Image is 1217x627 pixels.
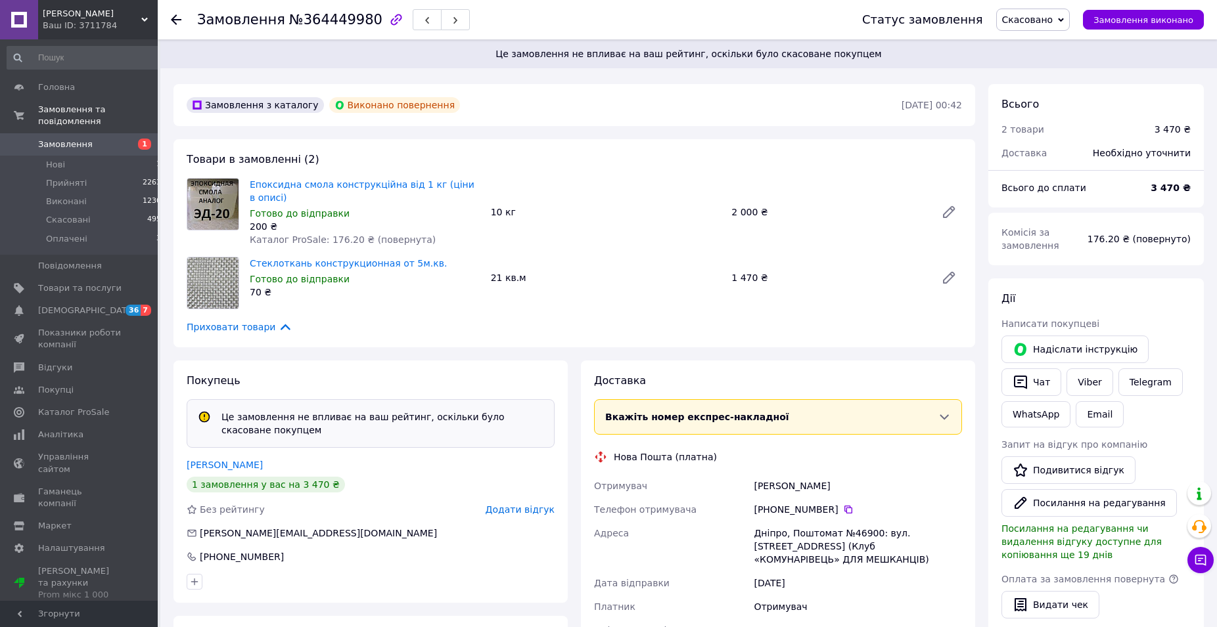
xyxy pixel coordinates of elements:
a: [PERSON_NAME] [187,460,263,470]
span: Посилання на редагування чи видалення відгуку доступне для копіювання ще 19 днів [1001,523,1162,560]
span: Оплата за замовлення повернута [1001,574,1165,584]
span: Готово до відправки [250,274,350,284]
img: Епоксидна смола конструкційна від 1 кг (ціни в описі) [187,179,239,230]
div: [PHONE_NUMBER] [198,550,285,563]
span: Телефон отримувача [594,504,697,515]
span: Гаманець компанії [38,486,122,509]
div: 1 замовлення у вас на 3 470 ₴ [187,477,345,492]
div: 10 кг [486,203,727,221]
div: [DATE] [751,571,965,595]
span: Аналітика [38,429,83,441]
span: Платник [594,601,635,612]
span: Скасовані [46,214,91,226]
div: 70 ₴ [250,286,480,299]
time: [DATE] 00:42 [902,100,962,110]
span: Прийняті [46,177,87,189]
button: Видати чек [1001,591,1099,618]
span: №364449980 [289,12,382,28]
div: Замовлення з каталогу [187,97,324,113]
span: [PERSON_NAME][EMAIL_ADDRESS][DOMAIN_NAME] [200,528,437,538]
div: Дніпро, Поштомат №46900: вул. [STREET_ADDRESS] (Клуб «КОМУНАРІВЕЦЬ» ДЛЯ МЕШКАНЦІВ) [751,521,965,571]
span: 7 [141,305,151,316]
div: 2 000 ₴ [726,203,930,221]
span: Це замовлення не впливає на ваш рейтинг, оскільки було скасоване покупцем [176,47,1201,60]
span: Додати відгук [486,504,555,515]
span: Товари в замовленні (2) [187,153,319,165]
button: Чат з покупцем [1187,547,1214,573]
span: 1230 [143,196,161,207]
div: 1 470 ₴ [726,269,930,287]
b: 3 470 ₴ [1151,183,1191,193]
span: Каталог ProSale: 176.20 ₴ (повернута) [250,234,436,245]
button: Посилання на редагування [1001,489,1177,517]
span: ФОП Стичук [43,8,141,20]
span: 36 [126,305,141,316]
a: Редагувати [936,199,962,225]
span: 176.20 ₴ (повернуто) [1088,234,1191,244]
span: 2 товари [1001,124,1044,135]
span: Управління сайтом [38,451,122,475]
span: Всього до сплати [1001,183,1086,193]
a: Епоксидна смола конструкційна від 1 кг (ціни в описі) [250,179,474,203]
span: Дата відправки [594,578,670,588]
span: Приховати товари [187,320,292,334]
div: Ваш ID: 3711784 [43,20,158,32]
div: Нова Пошта (платна) [610,450,720,464]
span: Отримувач [594,481,647,491]
span: Без рейтингу [200,504,265,515]
a: Telegram [1118,368,1183,396]
span: Вкажіть номер експрес-накладної [605,412,789,422]
div: Виконано повернення [329,97,461,113]
div: 21 кв.м [486,269,727,287]
img: Стеклоткань конструкционная от 5м.кв. [187,257,239,309]
span: Виконані [46,196,87,207]
span: Головна [38,81,75,93]
a: Редагувати [936,265,962,291]
span: [PERSON_NAME] та рахунки [38,565,122,601]
div: 3 470 ₴ [1155,123,1191,136]
span: Каталог ProSale [38,406,109,418]
span: Дії [1001,292,1015,305]
span: Запит на відгук про компанію [1001,439,1147,450]
span: Готово до відправки [250,208,350,219]
button: Замовлення виконано [1083,10,1204,30]
a: WhatsApp [1001,401,1070,427]
a: Подивитися відгук [1001,456,1136,484]
div: Це замовлення не впливає на ваш рейтинг, оскільки було скасоване покупцем [216,410,549,437]
span: Налаштування [38,542,105,554]
span: Покупець [187,374,241,387]
button: Надіслати інструкцію [1001,335,1149,363]
div: Prom мікс 1 000 [38,589,122,601]
span: 1 [138,139,151,150]
span: Скасовано [1002,14,1053,25]
span: Замовлення виконано [1093,15,1193,25]
span: Замовлення та повідомлення [38,104,158,127]
span: Оплачені [46,233,87,245]
span: 3 [156,233,161,245]
span: Замовлення [38,139,93,150]
div: [PERSON_NAME] [751,474,965,498]
a: Стеклоткань конструкционная от 5м.кв. [250,258,447,269]
span: Всього [1001,98,1039,110]
button: Email [1076,401,1124,427]
span: Адреса [594,528,629,538]
span: Замовлення [197,12,285,28]
span: Написати покупцеві [1001,318,1099,329]
span: 2263 [143,177,161,189]
div: Отримувач [751,595,965,618]
span: Покупці [38,384,74,396]
span: Доставка [1001,148,1047,158]
div: 200 ₴ [250,220,480,233]
div: Статус замовлення [862,13,983,26]
span: Доставка [594,374,646,387]
span: Комісія за замовлення [1001,227,1059,251]
span: Товари та послуги [38,282,122,294]
span: Відгуки [38,362,72,374]
span: Нові [46,159,65,171]
a: Viber [1067,368,1113,396]
input: Пошук [7,46,162,70]
span: [DEMOGRAPHIC_DATA] [38,305,135,316]
div: [PHONE_NUMBER] [754,503,962,516]
span: Повідомлення [38,260,102,272]
span: 1 [156,159,161,171]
